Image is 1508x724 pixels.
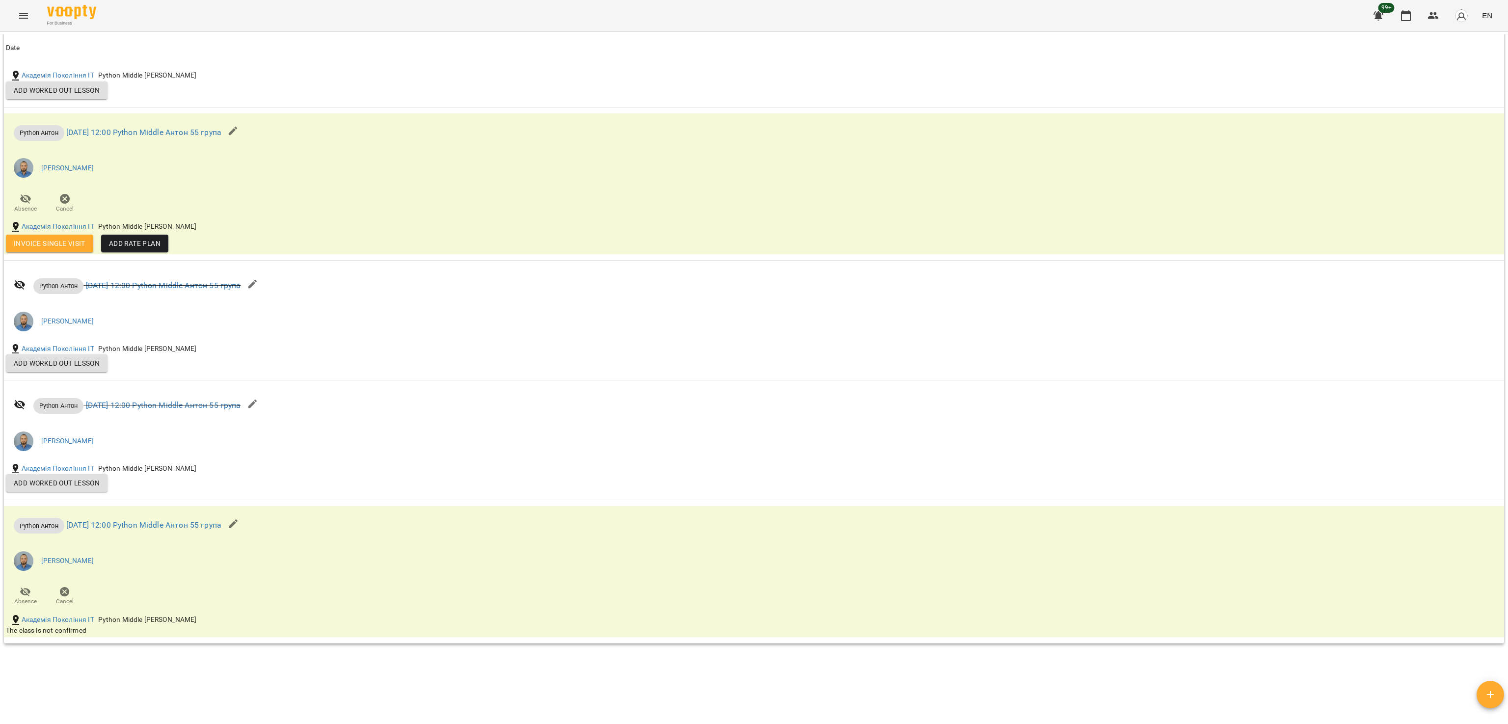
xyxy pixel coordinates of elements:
[22,71,94,80] a: Академія Покоління ІТ
[41,317,94,326] a: [PERSON_NAME]
[22,615,94,625] a: Академія Покоління ІТ
[14,551,33,571] img: 2a5fecbf94ce3b4251e242cbcf70f9d8.jpg
[33,281,84,291] span: Python Антон
[22,344,94,354] a: Академія Покоління ІТ
[14,597,37,606] span: Absence
[6,474,108,492] button: Add worked out lesson
[6,42,1502,54] span: Date
[47,5,96,19] img: Voopty Logo
[96,462,199,476] div: Python Middle [PERSON_NAME]
[6,354,108,372] button: Add worked out lesson
[14,84,100,96] span: Add worked out lesson
[22,222,94,232] a: Академія Покоління ІТ
[41,556,94,566] a: [PERSON_NAME]
[109,238,161,249] span: Add Rate plan
[96,69,199,82] div: Python Middle [PERSON_NAME]
[1478,6,1496,25] button: EN
[14,431,33,451] img: 2a5fecbf94ce3b4251e242cbcf70f9d8.jpg
[33,401,84,410] span: Python Антон
[96,613,199,627] div: Python Middle [PERSON_NAME]
[41,163,94,173] a: [PERSON_NAME]
[6,42,20,54] div: Date
[14,477,100,489] span: Add worked out lesson
[12,4,35,27] button: Menu
[1454,9,1468,23] img: avatar_s.png
[56,597,74,606] span: Cancel
[14,357,100,369] span: Add worked out lesson
[45,189,84,217] button: Cancel
[86,401,241,410] a: [DATE] 12:00 Python Middle Антон 55 група
[14,238,85,249] span: Invoice single visit
[45,583,84,610] button: Cancel
[6,81,108,99] button: Add worked out lesson
[41,436,94,446] a: [PERSON_NAME]
[96,220,199,234] div: Python Middle [PERSON_NAME]
[96,342,199,356] div: Python Middle [PERSON_NAME]
[14,521,64,531] span: Python Антон
[47,20,96,27] span: For Business
[6,42,20,54] div: Sort
[1378,3,1395,13] span: 99+
[14,158,33,178] img: 2a5fecbf94ce3b4251e242cbcf70f9d8.jpg
[66,128,221,137] a: [DATE] 12:00 Python Middle Антон 55 група
[14,312,33,331] img: 2a5fecbf94ce3b4251e242cbcf70f9d8.jpg
[14,128,64,137] span: Python Антон
[56,205,74,213] span: Cancel
[66,520,221,530] a: [DATE] 12:00 Python Middle Антон 55 група
[1482,10,1492,21] span: EN
[86,281,241,290] a: [DATE] 12:00 Python Middle Антон 55 група
[14,205,37,213] span: Absence
[101,235,168,252] button: Add Rate plan
[22,464,94,474] a: Академія Покоління ІТ
[6,235,93,252] button: Invoice single visit
[6,583,45,610] button: Absence
[6,189,45,217] button: Absence
[6,626,1002,636] div: The class is not confirmed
